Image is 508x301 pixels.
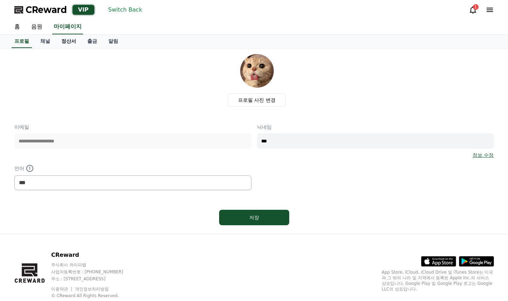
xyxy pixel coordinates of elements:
div: VIP [73,5,94,15]
div: 저장 [233,214,275,221]
p: 주소 : [STREET_ADDRESS] [51,276,137,282]
a: 프로필 [12,35,32,48]
a: 알림 [103,35,124,48]
p: App Store, iCloud, iCloud Drive 및 iTunes Store는 미국과 그 밖의 나라 및 지역에서 등록된 Apple Inc.의 서비스 상표입니다. Goo... [382,269,494,292]
p: 이메일 [14,123,251,131]
p: 사업자등록번호 : [PHONE_NUMBER] [51,269,137,275]
p: © CReward All Rights Reserved. [51,293,137,299]
p: CReward [51,251,137,259]
a: 1 [469,6,477,14]
label: 프로필 사진 변경 [228,93,286,107]
span: CReward [26,4,67,15]
img: profile_image [240,54,274,88]
button: Switch Back [106,4,145,15]
a: 출금 [82,35,103,48]
a: 개인정보처리방침 [75,287,109,292]
a: 정산서 [56,35,82,48]
a: 홈 [9,20,26,34]
p: 주식회사 와이피랩 [51,262,137,268]
a: 채널 [35,35,56,48]
a: 마이페이지 [52,20,83,34]
button: 저장 [219,210,289,225]
a: 이용약관 [51,287,73,292]
div: 1 [473,4,479,10]
p: 언어 [14,164,251,173]
p: 닉네임 [257,123,494,131]
a: 정보 수정 [473,152,494,159]
a: 음원 [26,20,48,34]
a: CReward [14,4,67,15]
